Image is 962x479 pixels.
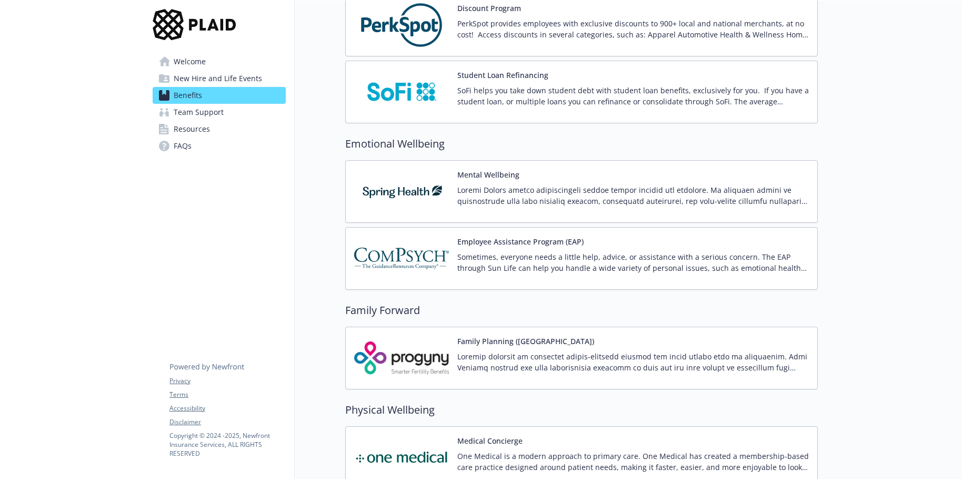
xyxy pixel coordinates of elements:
p: Loremip dolorsit am consectet adipis-elitsedd eiusmod tem incid utlabo etdo ma aliquaenim. Admi V... [457,351,809,373]
a: FAQs [153,138,286,154]
a: Team Support [153,104,286,121]
button: Employee Assistance Program (EAP) [457,236,584,247]
img: PerkSpot carrier logo [354,3,449,47]
p: Copyright © 2024 - 2025 , Newfront Insurance Services, ALL RIGHTS RESERVED [169,431,285,458]
p: Sometimes, everyone needs a little help, advice, or assistance with a serious concern. The EAP th... [457,251,809,273]
button: Student Loan Refinancing [457,70,548,81]
a: Welcome [153,53,286,70]
span: Welcome [174,53,206,70]
h2: Physical Wellbeing [345,402,818,418]
button: Discount Program [457,3,521,14]
a: Terms [169,390,285,399]
img: ComPsych Corporation carrier logo [354,236,449,281]
img: Progyny carrier logo [354,336,449,380]
span: FAQs [174,138,192,154]
p: Loremi Dolors ametco adipiscingeli seddoe tempor incidid utl etdolore. Ma aliquaen admini ve quis... [457,184,809,207]
p: SoFi helps you take down student debt with student loan benefits, exclusively for you. If you hav... [457,85,809,107]
span: Benefits [174,87,202,104]
a: Resources [153,121,286,138]
h2: Family Forward [345,302,818,318]
a: New Hire and Life Events [153,70,286,87]
button: Medical Concierge [457,435,523,446]
a: Privacy [169,376,285,386]
img: Spring Health carrier logo [354,169,449,214]
a: Accessibility [169,404,285,413]
span: New Hire and Life Events [174,70,262,87]
button: Family Planning ([GEOGRAPHIC_DATA]) [457,336,594,347]
span: Team Support [174,104,224,121]
a: Benefits [153,87,286,104]
a: Disclaimer [169,417,285,427]
p: PerkSpot provides employees with exclusive discounts to 900+ local and national merchants, at no ... [457,18,809,40]
span: Resources [174,121,210,138]
h2: Emotional Wellbeing [345,136,818,152]
button: Mental Wellbeing [457,169,519,180]
p: One Medical is a modern approach to primary care. One Medical has created a membership-based care... [457,451,809,473]
img: SoFi carrier logo [354,70,449,114]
